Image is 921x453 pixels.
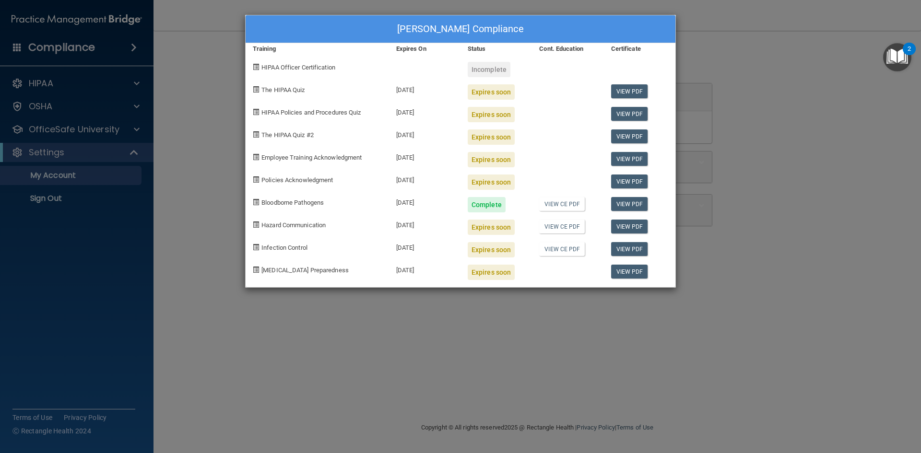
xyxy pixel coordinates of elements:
[539,220,585,233] a: View CE PDF
[611,265,648,279] a: View PDF
[611,220,648,233] a: View PDF
[468,174,515,190] div: Expires soon
[611,129,648,143] a: View PDF
[460,43,532,55] div: Status
[908,49,911,61] div: 2
[468,265,515,280] div: Expires soon
[611,174,648,188] a: View PDF
[261,64,335,71] span: HIPAA Officer Certification
[468,84,515,100] div: Expires soon
[389,43,460,55] div: Expires On
[261,244,307,251] span: Infection Control
[389,145,460,167] div: [DATE]
[389,122,460,145] div: [DATE]
[389,235,460,257] div: [DATE]
[261,176,333,184] span: Policies Acknowledgment
[611,107,648,121] a: View PDF
[539,197,585,211] a: View CE PDF
[246,15,675,43] div: [PERSON_NAME] Compliance
[468,152,515,167] div: Expires soon
[261,221,326,229] span: Hazard Communication
[389,100,460,122] div: [DATE]
[539,242,585,256] a: View CE PDF
[611,152,648,166] a: View PDF
[468,220,515,235] div: Expires soon
[389,257,460,280] div: [DATE]
[468,107,515,122] div: Expires soon
[604,43,675,55] div: Certificate
[261,131,314,139] span: The HIPAA Quiz #2
[389,212,460,235] div: [DATE]
[468,197,506,212] div: Complete
[389,167,460,190] div: [DATE]
[611,197,648,211] a: View PDF
[468,62,510,77] div: Incomplete
[261,109,361,116] span: HIPAA Policies and Procedures Quiz
[468,129,515,145] div: Expires soon
[468,242,515,257] div: Expires soon
[611,242,648,256] a: View PDF
[261,86,305,93] span: The HIPAA Quiz
[883,43,911,71] button: Open Resource Center, 2 new notifications
[389,77,460,100] div: [DATE]
[611,84,648,98] a: View PDF
[246,43,389,55] div: Training
[389,190,460,212] div: [DATE]
[261,199,324,206] span: Bloodborne Pathogens
[532,43,603,55] div: Cont. Education
[261,154,362,161] span: Employee Training Acknowledgment
[261,267,349,274] span: [MEDICAL_DATA] Preparedness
